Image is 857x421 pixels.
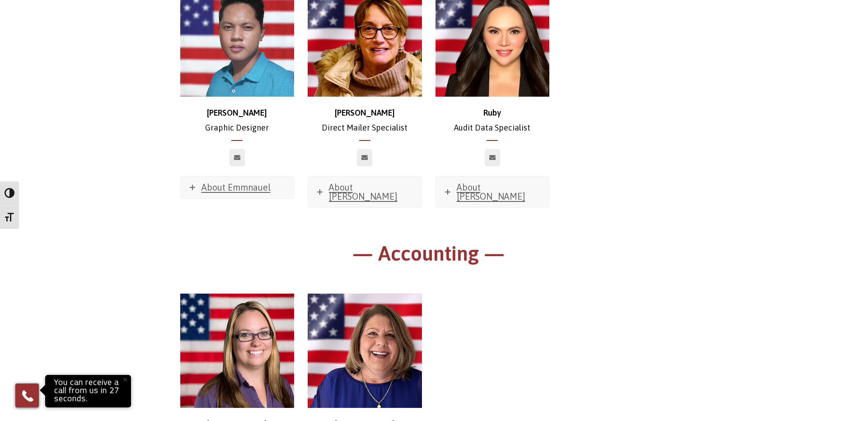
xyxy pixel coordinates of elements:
[329,182,398,201] span: About [PERSON_NAME]
[115,370,135,389] button: Close
[201,182,271,192] span: About Emmnauel
[180,106,295,135] p: Graphic Designer
[457,182,525,201] span: About [PERSON_NAME]
[207,108,267,117] strong: [PERSON_NAME]
[47,377,129,405] p: You can receive a call from us in 27 seconds.
[308,177,421,207] a: About [PERSON_NAME]
[436,177,549,207] a: About [PERSON_NAME]
[436,106,550,135] p: Audit Data Specialist
[180,240,677,271] h1: — Accounting —
[308,106,422,135] p: Direct Mailer Specialist
[20,388,35,403] img: Phone icon
[483,108,501,117] strong: Ruby
[180,294,295,408] img: website image temp stephanie 2 (1)
[181,177,294,198] a: About Emmnauel
[308,294,422,408] img: Judy Martocchio_500x500
[335,108,395,117] strong: [PERSON_NAME]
